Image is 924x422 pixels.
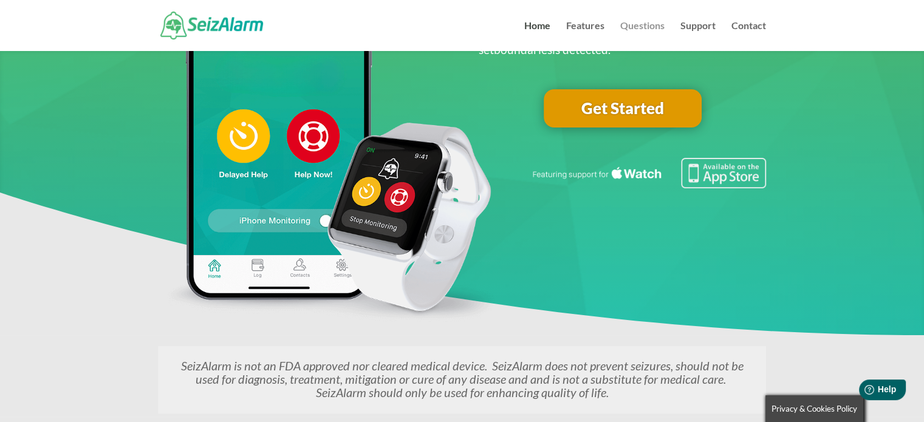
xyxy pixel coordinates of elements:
[772,404,857,413] span: Privacy & Cookies Policy
[731,21,766,51] a: Contact
[620,21,665,51] a: Questions
[181,358,744,400] em: SeizAlarm is not an FDA approved nor cleared medical device. SeizAlarm does not prevent seizures,...
[530,158,766,188] img: Seizure detection available in the Apple App Store.
[816,375,911,409] iframe: Help widget launcher
[544,89,702,128] a: Get Started
[566,21,604,51] a: Features
[530,177,766,191] a: Featuring seizure detection support for the Apple Watch
[160,12,263,39] img: SeizAlarm
[680,21,716,51] a: Support
[524,21,550,51] a: Home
